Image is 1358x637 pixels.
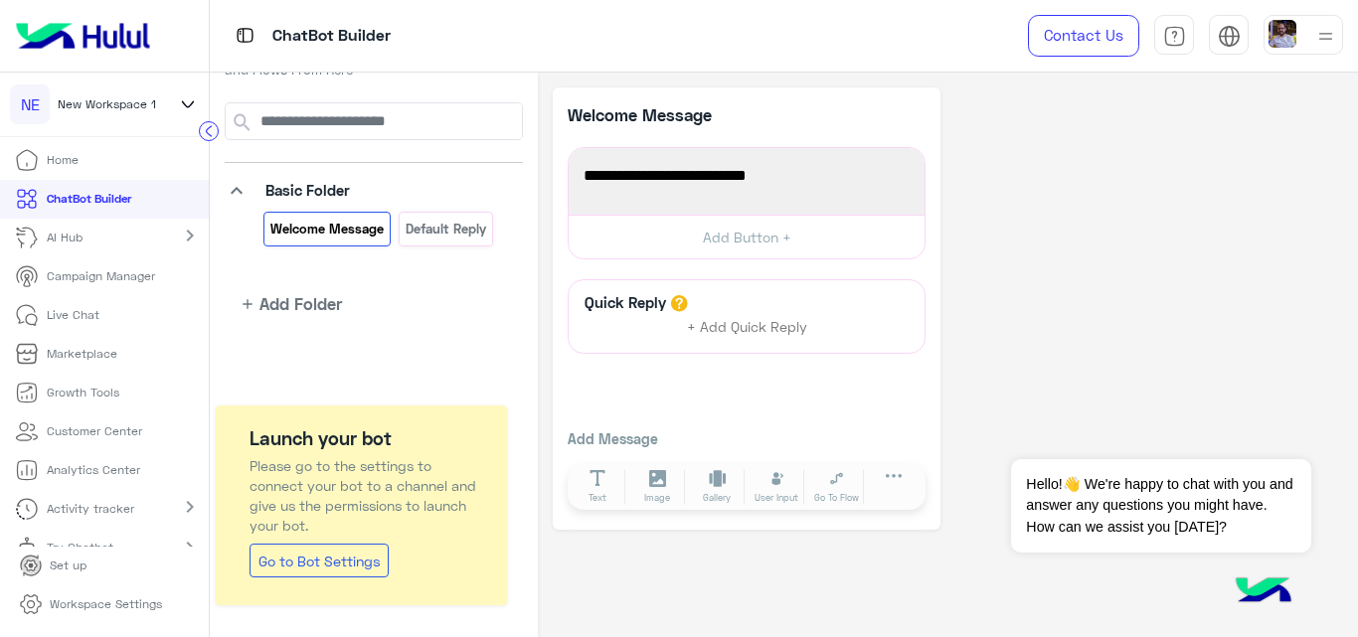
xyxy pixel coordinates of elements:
span: Add Folder [259,291,342,316]
button: User Input [750,469,805,505]
a: Go to Bot Settings [250,544,389,577]
span: Welcome to your first flow! [584,163,910,189]
mat-icon: chevron_right [178,224,202,247]
p: Try Chatbot [47,539,113,557]
a: Workspace Settings [4,585,178,624]
button: Text [571,469,626,505]
img: tab [1163,25,1186,48]
span: User Input [755,491,798,505]
p: Welcome Message [269,218,386,240]
p: Growth Tools [47,384,119,401]
p: Customer Center [47,422,142,440]
button: Add Button + [569,215,925,259]
p: Set up [50,557,86,574]
p: AI Hub [47,229,83,246]
p: Live Chat [47,306,99,324]
i: keyboard_arrow_down [225,179,249,203]
button: Gallery [690,469,746,505]
p: Home [47,151,79,169]
img: tab [1218,25,1241,48]
i: add [240,296,255,312]
p: Campaign Manager [47,267,155,285]
h6: Quick Reply [580,293,671,311]
p: ChatBot Builder [47,190,131,208]
img: profile [1313,24,1338,49]
button: Image [630,469,686,505]
span: Gallery [703,491,731,505]
span: Image [644,491,670,505]
span: New Workspace 1 [58,95,156,113]
button: Go To Flow [809,469,865,505]
p: Activity tracker [47,500,134,518]
img: hulul-logo.png [1229,557,1298,627]
img: Logo [8,15,158,57]
span: Go To Flow [814,491,859,505]
p: Add Message [568,428,926,449]
div: NE [10,84,50,124]
mat-icon: chevron_right [178,536,202,559]
a: Contact Us [1028,15,1139,57]
p: Welcome Message [568,102,747,127]
span: Basic Folder [265,181,350,199]
button: + Add Quick Reply [672,312,821,342]
img: userImage [1269,20,1296,48]
p: Marketplace [47,345,117,363]
p: Default reply [404,218,487,240]
p: Please go to the settings to connect your bot to a channel and give us the permissions to launch ... [250,456,488,536]
span: + Add Quick Reply [687,318,807,335]
p: Workspace Settings [50,595,162,613]
p: Analytics Center [47,461,140,479]
span: Hello!👋 We're happy to chat with you and answer any questions you might have. How can we assist y... [1011,459,1310,553]
h5: Launch your bot [250,424,488,452]
span: Text [589,491,606,505]
button: addAdd Folder [225,291,342,316]
p: ChatBot Builder [272,23,391,50]
img: tab [233,23,257,48]
a: tab [1154,15,1194,57]
mat-icon: chevron_right [178,495,202,519]
a: Set up [4,547,102,585]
